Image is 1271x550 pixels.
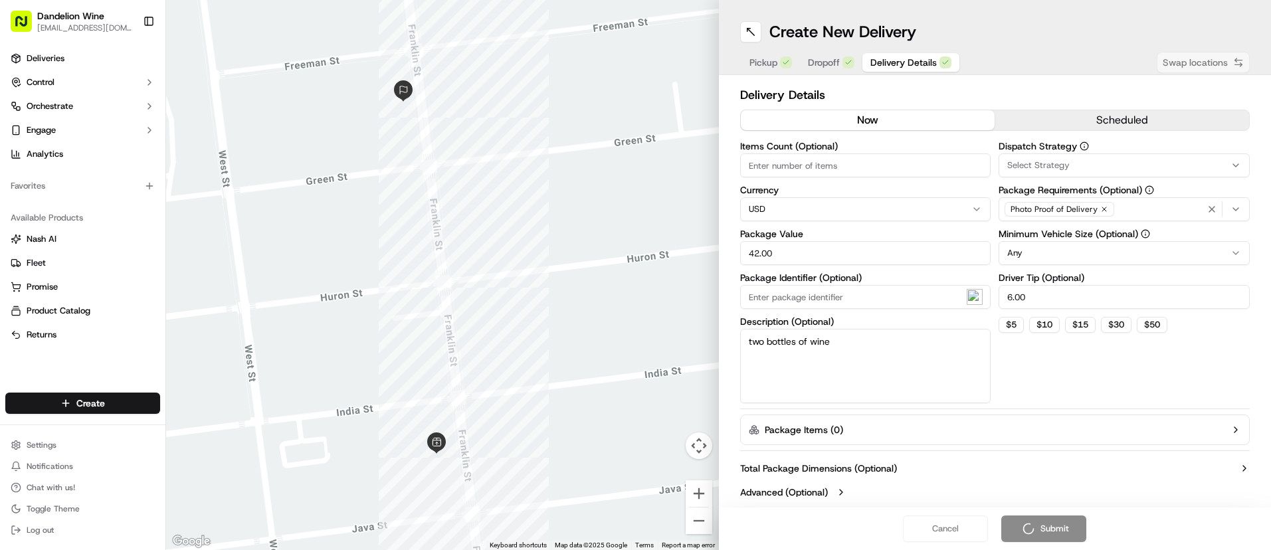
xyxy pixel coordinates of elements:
[5,229,160,250] button: Nash AI
[1137,317,1167,333] button: $50
[740,241,991,265] input: Enter package value
[740,414,1250,445] button: Package Items (0)
[206,170,242,186] button: See all
[151,206,179,217] span: [DATE]
[999,273,1250,282] label: Driver Tip (Optional)
[769,21,916,43] h1: Create New Delivery
[5,252,160,274] button: Fleet
[27,329,56,341] span: Returns
[27,461,73,472] span: Notifications
[999,153,1250,177] button: Select Strategy
[686,432,712,459] button: Map camera controls
[169,533,213,550] a: Open this area in Google Maps (opens a new window)
[686,507,712,534] button: Zoom out
[5,500,160,518] button: Toggle Theme
[999,185,1250,195] label: Package Requirements (Optional)
[5,48,160,69] a: Deliveries
[13,193,35,219] img: Wisdom Oko
[27,233,56,245] span: Nash AI
[11,281,155,293] a: Promise
[27,482,75,493] span: Chat with us!
[1080,141,1089,151] button: Dispatch Strategy
[8,292,107,316] a: 📗Knowledge Base
[999,229,1250,238] label: Minimum Vehicle Size (Optional)
[740,486,1250,499] button: Advanced (Optional)
[5,457,160,476] button: Notifications
[107,292,219,316] a: 💻API Documentation
[5,521,160,539] button: Log out
[5,393,160,414] button: Create
[169,533,213,550] img: Google
[27,100,73,112] span: Orchestrate
[740,329,991,403] textarea: two bottles of wine
[999,197,1250,221] button: Photo Proof of Delivery
[5,207,160,229] div: Available Products
[27,281,58,293] span: Promise
[5,276,160,298] button: Promise
[740,273,991,282] label: Package Identifier (Optional)
[27,124,56,136] span: Engage
[27,525,54,535] span: Log out
[686,480,712,507] button: Zoom in
[5,72,160,93] button: Control
[490,541,547,550] button: Keyboard shortcuts
[27,76,54,88] span: Control
[94,329,161,339] a: Powered byPylon
[27,242,37,253] img: 1736555255976-a54dd68f-1ca7-489b-9aae-adbdc363a1c4
[662,541,715,549] a: Report a map error
[27,207,37,217] img: 1736555255976-a54dd68f-1ca7-489b-9aae-adbdc363a1c4
[13,53,242,74] p: Welcome 👋
[555,541,627,549] span: Map data ©2025 Google
[76,397,105,410] span: Create
[13,229,35,255] img: Wisdom Oko
[144,206,149,217] span: •
[27,297,102,310] span: Knowledge Base
[870,56,937,69] span: Delivery Details
[27,305,90,317] span: Product Catalog
[41,242,142,252] span: Wisdom [PERSON_NAME]
[41,206,142,217] span: Wisdom [PERSON_NAME]
[37,9,104,23] button: Dandelion Wine
[740,185,991,195] label: Currency
[226,131,242,147] button: Start new chat
[740,462,897,475] label: Total Package Dimensions (Optional)
[27,504,80,514] span: Toggle Theme
[740,317,991,326] label: Description (Optional)
[11,305,155,317] a: Product Catalog
[740,229,991,238] label: Package Value
[740,141,991,151] label: Items Count (Optional)
[740,486,828,499] label: Advanced (Optional)
[37,23,132,33] button: [EMAIL_ADDRESS][DOMAIN_NAME]
[1101,317,1131,333] button: $30
[1141,229,1150,238] button: Minimum Vehicle Size (Optional)
[999,141,1250,151] label: Dispatch Strategy
[1145,185,1154,195] button: Package Requirements (Optional)
[27,440,56,450] span: Settings
[740,86,1250,104] h2: Delivery Details
[740,153,991,177] input: Enter number of items
[1065,317,1096,333] button: $15
[5,175,160,197] div: Favorites
[5,324,160,345] button: Returns
[60,127,218,140] div: Start new chat
[132,329,161,339] span: Pylon
[741,110,995,130] button: now
[740,462,1250,475] button: Total Package Dimensions (Optional)
[11,257,155,269] a: Fleet
[999,285,1250,309] input: Enter driver tip amount
[11,329,155,341] a: Returns
[5,120,160,141] button: Engage
[126,297,213,310] span: API Documentation
[765,423,843,436] label: Package Items ( 0 )
[5,478,160,497] button: Chat with us!
[11,233,155,245] a: Nash AI
[13,127,37,151] img: 1736555255976-a54dd68f-1ca7-489b-9aae-adbdc363a1c4
[27,257,46,269] span: Fleet
[740,285,991,309] input: Enter package identifier
[749,56,777,69] span: Pickup
[13,173,89,183] div: Past conversations
[5,300,160,321] button: Product Catalog
[5,436,160,454] button: Settings
[1011,204,1098,215] span: Photo Proof of Delivery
